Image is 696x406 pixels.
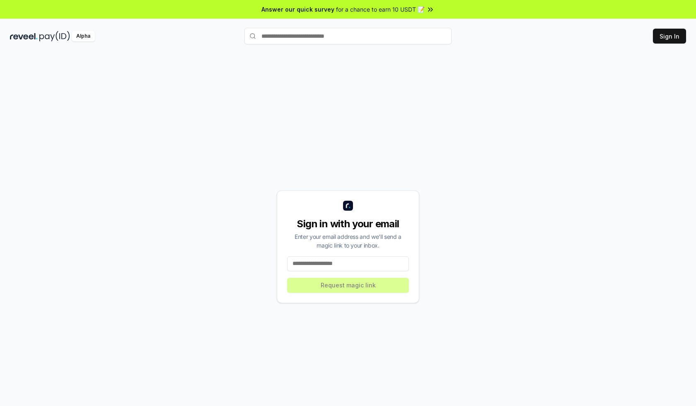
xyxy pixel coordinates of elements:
[261,5,334,14] span: Answer our quick survey
[10,31,38,41] img: reveel_dark
[336,5,425,14] span: for a chance to earn 10 USDT 📝
[287,232,409,250] div: Enter your email address and we’ll send a magic link to your inbox.
[653,29,686,44] button: Sign In
[343,201,353,211] img: logo_small
[39,31,70,41] img: pay_id
[287,217,409,231] div: Sign in with your email
[72,31,95,41] div: Alpha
